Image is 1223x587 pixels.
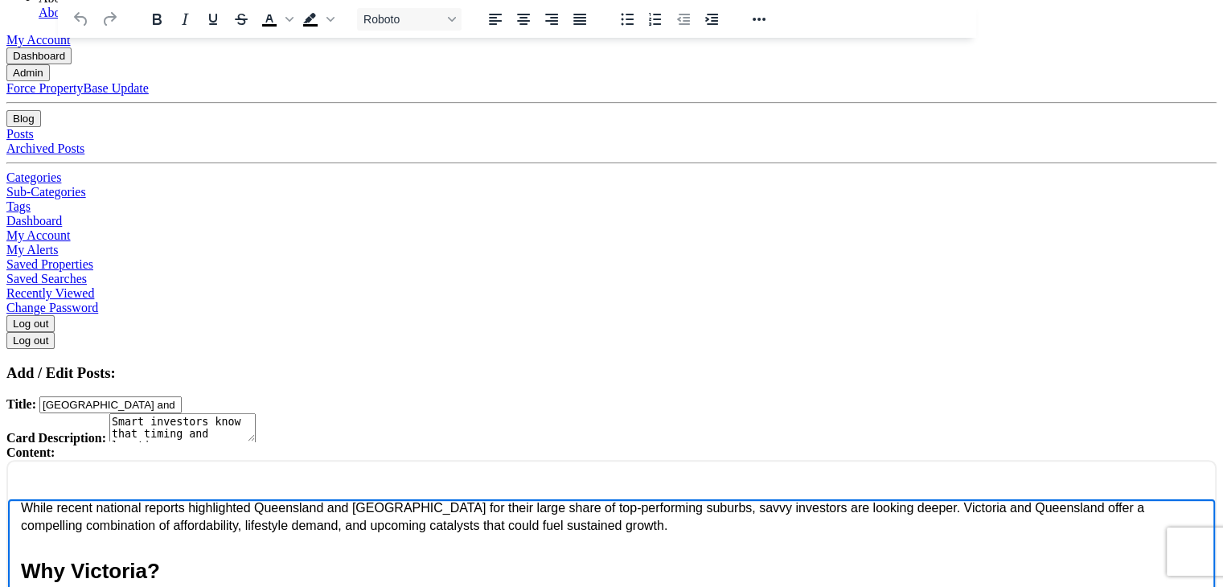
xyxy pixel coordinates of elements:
a: My Account [6,228,71,242]
a: Change Password [6,301,98,314]
a: Tags [6,199,31,213]
a: account [6,33,71,47]
button: Blog [6,110,41,127]
a: Posts [6,127,34,141]
a: Saved Properties [6,257,93,271]
h3: Why [GEOGRAPHIC_DATA]? [13,213,1194,242]
p: While the broader data highlights multiple states, the sharper insight is clear: [13,419,1194,437]
button: Log out [6,315,55,332]
a: Dashboard [6,214,62,228]
a: Sub-Categories [6,185,86,199]
p: [PERSON_NAME] has flown under the radar in recent years, but that’s exactly what makes it attract... [13,107,1194,143]
a: Categories [6,170,61,184]
h3: Add / Edit Posts: [6,364,1217,382]
a: Archived Posts [6,142,84,155]
p: Victoria represents a chance to enter the market at a lower price point with long-term growth pot... [45,449,1194,486]
p: Population growth, urban renewal projects, and steady demand for both house-and-land and medium-d... [13,156,1194,192]
a: My Alerts [6,243,58,257]
button: Admin [6,64,50,81]
p: For those building or diversifying a portfolio, these two states should be at the top of the watc... [13,548,1194,565]
p: Queensland continues to dominate property reports, with nearly half of Australia’s top 200 invest... [13,263,1194,299]
strong: Card Description: [6,431,106,445]
button: Dashboard [6,47,72,64]
strong: Title: [6,397,36,411]
a: About Us [39,6,88,19]
p: Queensland offers immediate momentum and a once-in-a-generation Olympic-driven opportunity. [45,499,1194,535]
button: Log out [6,332,55,349]
textarea: Smart investors know that timing and location are everything. [109,413,256,442]
p: The lead-up to the Games is expected to drive billions in infrastructure spending, transform [GEO... [13,312,1194,348]
h3: The Investor Takeaway [13,368,1194,397]
a: Force PropertyBase Update [6,81,149,95]
h3: Why Victoria? [13,57,1194,86]
input: 255 characters maximum [39,396,182,413]
a: Saved Searches [6,272,87,285]
strong: Content: [6,445,55,459]
a: Recently Viewed [6,286,94,300]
